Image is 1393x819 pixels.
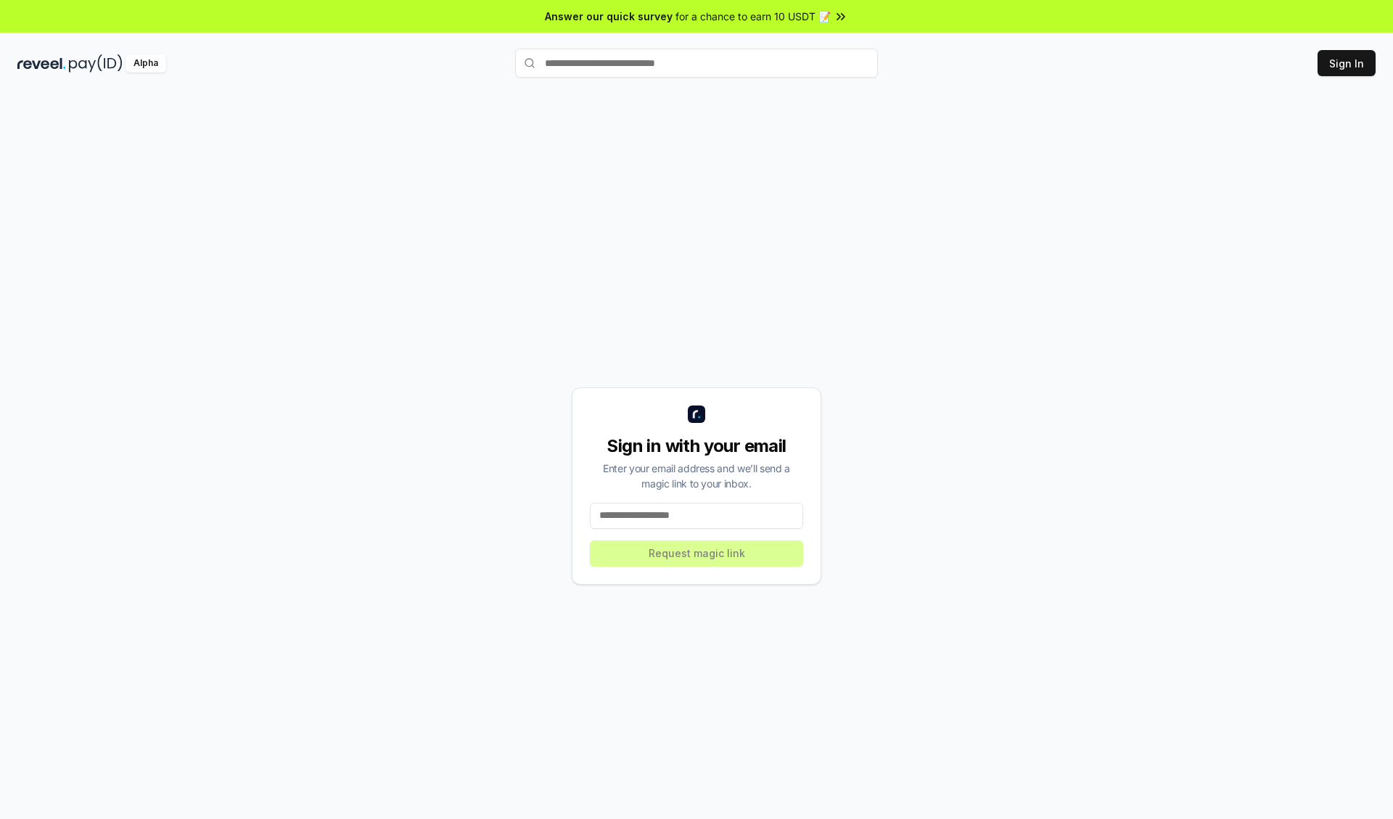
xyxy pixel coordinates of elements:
div: Enter your email address and we’ll send a magic link to your inbox. [590,461,803,491]
span: Answer our quick survey [545,9,673,24]
img: pay_id [69,54,123,73]
div: Sign in with your email [590,435,803,458]
img: reveel_dark [17,54,66,73]
button: Sign In [1318,50,1376,76]
img: logo_small [688,406,705,423]
div: Alpha [126,54,166,73]
span: for a chance to earn 10 USDT 📝 [675,9,831,24]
